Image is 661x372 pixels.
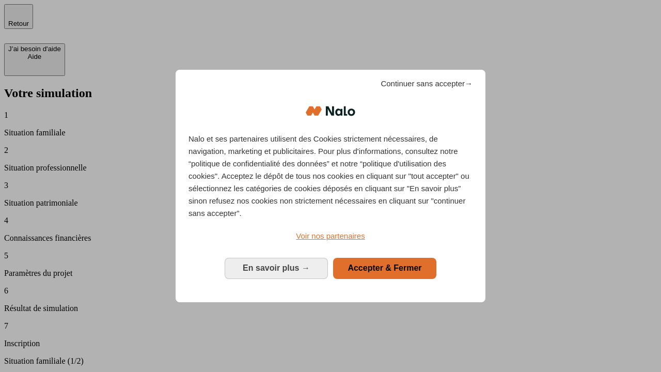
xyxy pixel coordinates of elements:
button: Accepter & Fermer: Accepter notre traitement des données et fermer [333,258,436,278]
button: En savoir plus: Configurer vos consentements [225,258,328,278]
a: Voir nos partenaires [188,230,473,242]
img: Logo [306,96,355,127]
span: Accepter & Fermer [348,263,421,272]
p: Nalo et ses partenaires utilisent des Cookies strictement nécessaires, de navigation, marketing e... [188,133,473,220]
span: Voir nos partenaires [296,231,365,240]
div: Bienvenue chez Nalo Gestion du consentement [176,70,485,302]
span: Continuer sans accepter→ [381,78,473,90]
span: En savoir plus → [243,263,310,272]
